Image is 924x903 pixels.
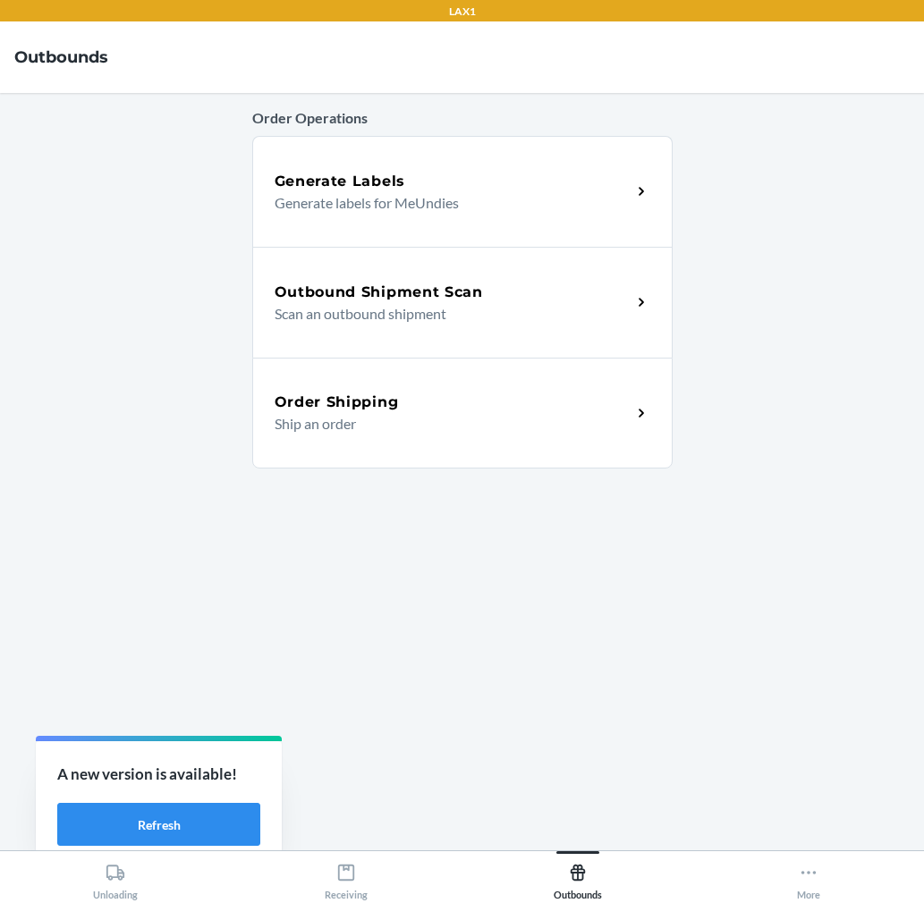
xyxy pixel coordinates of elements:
[275,282,483,303] h5: Outbound Shipment Scan
[14,46,108,69] h4: Outbounds
[231,851,462,900] button: Receiving
[275,392,399,413] h5: Order Shipping
[554,856,602,900] div: Outbounds
[693,851,924,900] button: More
[275,303,617,325] p: Scan an outbound shipment
[325,856,368,900] div: Receiving
[449,4,476,20] p: LAX1
[275,171,406,192] h5: Generate Labels
[462,851,693,900] button: Outbounds
[252,136,673,247] a: Generate LabelsGenerate labels for MeUndies
[57,803,260,846] button: Refresh
[275,192,617,214] p: Generate labels for MeUndies
[57,763,260,786] p: A new version is available!
[797,856,820,900] div: More
[252,247,673,358] a: Outbound Shipment ScanScan an outbound shipment
[275,413,617,435] p: Ship an order
[252,107,673,129] p: Order Operations
[93,856,138,900] div: Unloading
[252,358,673,468] a: Order ShippingShip an order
